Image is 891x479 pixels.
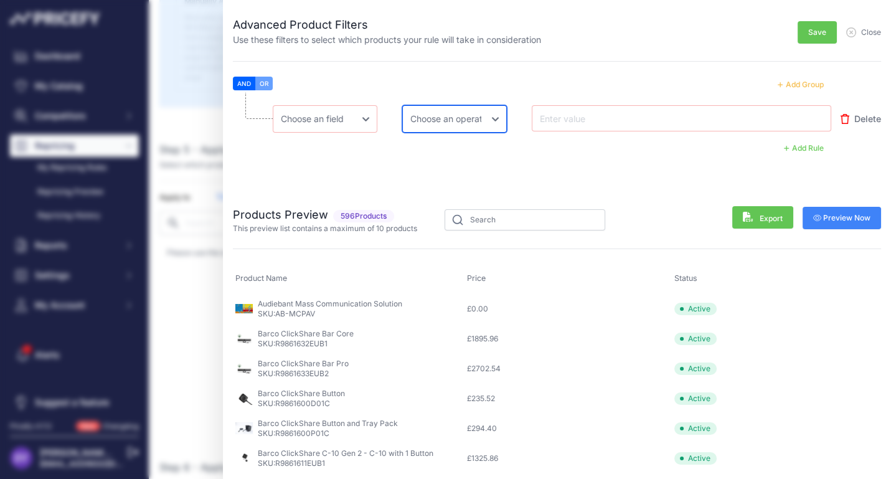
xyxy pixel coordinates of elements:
span: Status [674,273,697,283]
p: SKU: [258,429,398,439]
p: Barco ClickShare Bar Pro [258,359,349,369]
p: SKU: [258,339,354,349]
span: 2702.54 [471,364,501,373]
span: Delete [854,113,881,125]
span: AB-MCPAV [275,309,315,318]
span: R9861632EUB1 [275,339,328,348]
h2: Advanced Product Filters [233,16,541,34]
span: Active [674,363,717,375]
span: Close [861,27,881,37]
p: Barco ClickShare C-10 Gen 2 - C-10 with 1 Button [258,448,433,458]
p: SKU: [258,399,345,409]
span: R9861611EUB1 [275,458,325,468]
button: Close [846,20,881,37]
button: OR [255,77,273,90]
span: Price [467,273,486,283]
span: Products [333,210,394,222]
span: Save [808,27,826,37]
span: Active [674,392,717,405]
button: Preview Now [803,207,882,229]
span: £ [467,453,498,463]
span: Preview Now [813,213,871,223]
span: 0.00 [471,304,488,313]
button: AND [233,77,255,90]
p: Barco ClickShare Button and Tray Pack [258,419,398,429]
input: Search [445,209,605,230]
p: SKU: [258,458,433,468]
span: 596 [341,211,355,221]
button: Export [732,206,793,229]
span: 235.52 [471,394,495,403]
span: R9861600D01C [275,399,330,408]
span: 294.40 [471,424,497,433]
span: Product Name [235,273,287,283]
p: Barco ClickShare Bar Core [258,329,354,339]
span: 1895.96 [471,334,498,343]
span: £ [467,424,497,433]
span: 1325.86 [471,453,498,463]
p: SKU: [258,369,349,379]
button: Add Rule [776,140,831,156]
button: Save [798,21,837,44]
span: Export [743,212,783,224]
span: Active [674,422,717,435]
input: Enter value [537,111,637,126]
span: Active [674,333,717,345]
button: Delete [841,107,881,131]
span: £ [467,304,488,313]
h2: Products Preview [233,206,417,224]
span: £ [467,364,501,373]
p: Audiebant Mass Communication Solution [258,299,402,309]
span: Active [674,452,717,465]
p: Use these filters to select which products your rule will take in consideration [233,34,541,46]
p: This preview list contains a maximum of 10 products [233,224,417,234]
button: Add Group [770,77,831,93]
span: £ [467,394,495,403]
p: Barco ClickShare Button [258,389,345,399]
span: £ [467,334,498,343]
span: R9861600P01C [275,429,329,438]
p: SKU: [258,309,402,319]
span: R9861633EUB2 [275,369,329,378]
span: Active [674,303,717,315]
